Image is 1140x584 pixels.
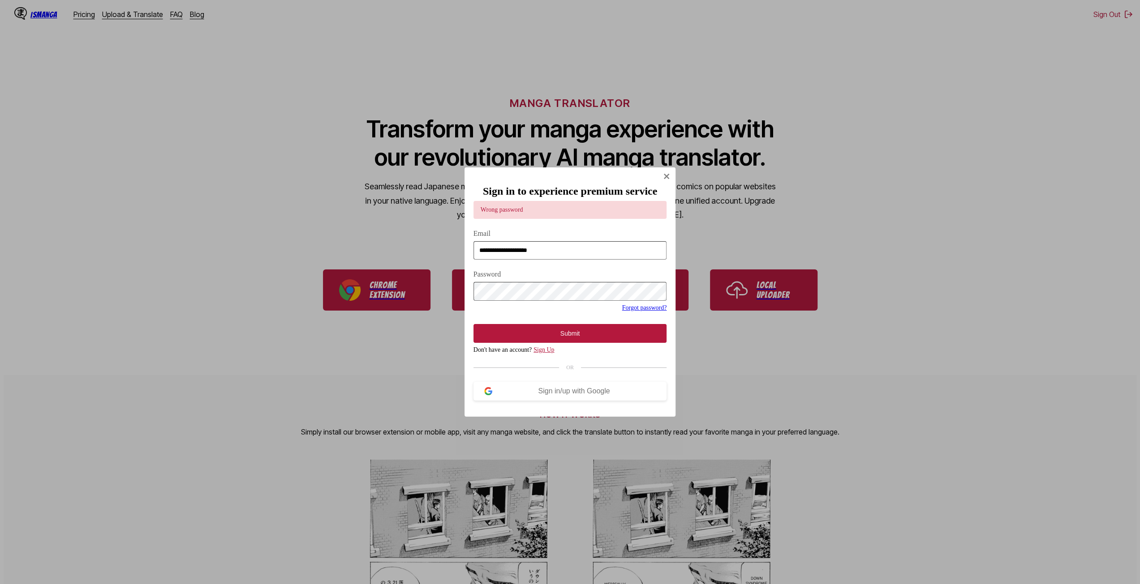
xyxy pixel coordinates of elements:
[473,185,667,197] h2: Sign in to experience premium service
[465,167,676,416] div: Sign In Modal
[663,173,670,180] img: Close
[473,382,667,401] button: Sign in/up with Google
[492,387,656,395] div: Sign in/up with Google
[622,304,667,311] a: Forgot password?
[473,270,667,278] label: Password
[473,346,667,354] div: Don't have an account?
[484,387,492,395] img: google-logo
[473,324,667,343] button: Submit
[473,230,667,238] label: Email
[533,346,554,353] a: Sign Up
[473,364,667,371] div: OR
[473,201,667,219] div: Wrong password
